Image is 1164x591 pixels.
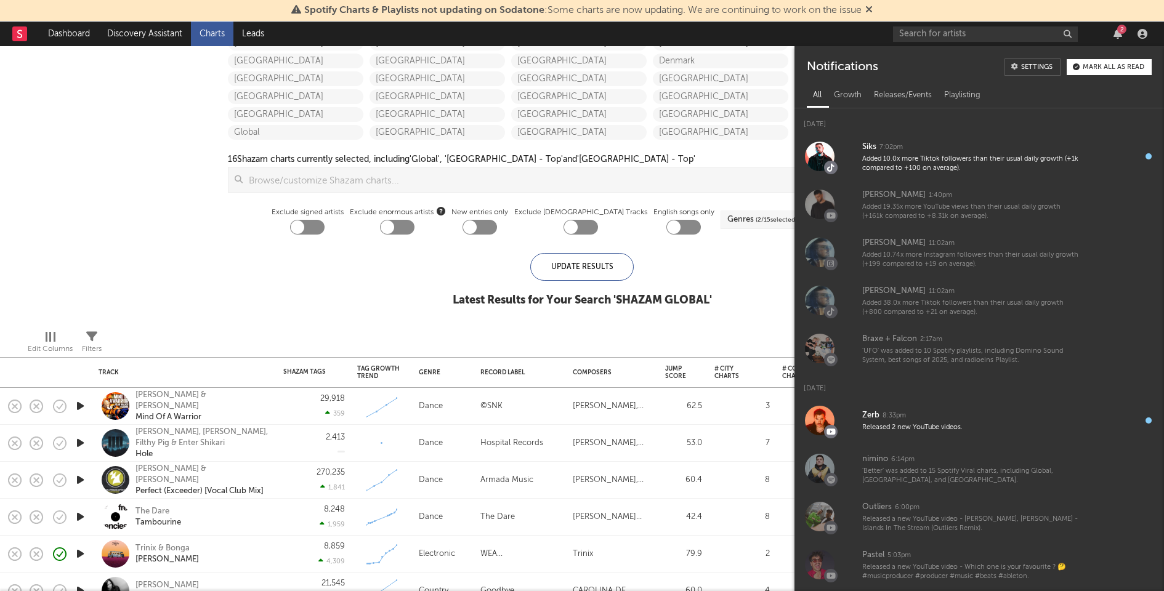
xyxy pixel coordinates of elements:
div: WEA [GEOGRAPHIC_DATA] [480,547,560,561]
div: Jump Score [665,365,686,380]
div: Added 19.35x more YouTube views than their usual daily growth (+161k compared to +8.31k on average). [862,203,1079,222]
a: Denmark [653,54,788,68]
label: English songs only [653,205,714,220]
div: 8 [714,510,770,525]
a: Trinix & Bonga[PERSON_NAME] [135,543,199,565]
div: 5:03pm [887,551,911,560]
div: [PERSON_NAME] & [PERSON_NAME] [135,464,268,486]
div: 2 [782,547,838,561]
div: Dance [419,510,443,525]
div: 60.4 [665,473,702,488]
div: 3 [714,399,770,414]
div: 11:02am [929,287,955,296]
span: Exclude enormous artists [350,205,445,220]
div: 1 [782,436,838,451]
a: [PERSON_NAME] & [PERSON_NAME]Perfect (Exceeder) [Vocal Club Mix] [135,464,268,497]
span: : Some charts are now updating. We are continuing to work on the issue [304,6,862,15]
div: 62.5 [665,399,702,414]
div: Playlisting [938,85,987,106]
div: Composers [573,369,647,376]
div: [PERSON_NAME], [PERSON_NAME], [PERSON_NAME], [PERSON_NAME] [PERSON_NAME] [573,473,653,488]
div: 2,413 [326,433,345,441]
div: 1 [782,473,838,488]
input: Browse/customize Shazam charts... [243,167,936,192]
div: 8,859 [324,542,345,550]
a: Discovery Assistant [99,22,191,46]
div: Filters [82,342,102,356]
div: [PERSON_NAME], [PERSON_NAME], [PERSON_NAME], [PERSON_NAME] [PERSON_NAME] [573,436,653,451]
label: Exclude [DEMOGRAPHIC_DATA] Tracks [514,205,647,220]
div: Latest Results for Your Search ' SHAZAM GLOBAL ' [453,293,712,308]
div: Tambourine [135,517,181,528]
div: Trinix [573,547,593,561]
div: Zerb [862,408,879,423]
div: ©SNK [480,399,503,414]
div: Update Results [530,253,634,281]
a: Charts [191,22,233,46]
div: [PERSON_NAME] & [PERSON_NAME] [135,390,268,412]
div: # Country Charts [782,365,819,380]
div: [PERSON_NAME], [PERSON_NAME], Filthy Pig & Enter Shikari [135,427,268,449]
div: Trinix & Bonga [135,543,199,554]
input: Search for artists [893,26,1078,42]
a: Leads [233,22,273,46]
span: Dismiss [865,6,873,15]
div: 6:14pm [891,455,915,464]
div: [PERSON_NAME] [135,580,199,591]
div: 359 [325,409,345,417]
div: 'UFO' was added to 10 Spotify playlists, including Domino Sound System, best songs of 2025, and r... [862,347,1079,366]
div: Mark all as read [1083,64,1144,71]
button: Mark all as read [1067,59,1152,75]
div: 16 Shazam charts currently selected, including 'Global', '[GEOGRAPHIC_DATA] - Top' and '[GEOGRAPH... [228,152,695,167]
a: Global [228,125,363,140]
div: Track [99,369,265,376]
a: Settings [1004,58,1061,76]
div: 2 [1117,25,1126,34]
div: Edit Columns [28,342,73,356]
div: Dance [419,399,443,414]
a: [GEOGRAPHIC_DATA] [228,107,363,122]
div: Perfect (Exceeder) [Vocal Club Mix] [135,486,268,497]
div: 'Better' was added to 15 Spotify Viral charts, including Global, [GEOGRAPHIC_DATA], and [GEOGRAPH... [862,467,1079,486]
div: Siks [862,140,876,155]
div: Growth [828,85,868,106]
a: Outliers6:00pmReleased a new YouTube video - [PERSON_NAME], [PERSON_NAME] - Islands In The Stream... [794,492,1164,541]
div: 53.0 [665,436,702,451]
a: Zerb8:33pmReleased 2 new YouTube videos. [794,396,1164,444]
a: [PERSON_NAME]11:02amAdded 38.0x more Tiktok followers than their usual daily growth (+800 compare... [794,276,1164,324]
a: [PERSON_NAME], [PERSON_NAME], Filthy Pig & Enter ShikariHole [135,427,268,460]
a: Siks7:02pmAdded 10.0x more Tiktok followers than their usual daily growth (+1k compared to +100 o... [794,132,1164,180]
a: Braxe + Falcon2:17am'UFO' was added to 10 Spotify playlists, including Domino Sound System, best ... [794,324,1164,372]
a: [GEOGRAPHIC_DATA] [511,89,647,104]
div: 8,248 [324,505,345,513]
div: 7:02pm [879,143,903,152]
div: 1 [782,399,838,414]
div: Genres [727,212,797,227]
a: The DareTambourine [135,506,181,528]
a: [GEOGRAPHIC_DATA] [653,89,788,104]
div: Shazam Tags [283,368,326,376]
div: Added 38.0x more Tiktok followers than their usual daily growth (+800 compared to +21 on average). [862,299,1079,318]
div: Settings [1021,64,1053,71]
div: Armada Music [480,473,533,488]
a: Pastel5:03pmReleased a new YouTube video - Which one is your favourite ? 🤔 #musicproducer #produc... [794,541,1164,589]
a: [PERSON_NAME]11:02amAdded 10.74x more Instagram followers than their usual daily growth (+199 com... [794,228,1164,276]
a: [GEOGRAPHIC_DATA] [511,107,647,122]
div: 8:33pm [883,411,906,420]
label: New entries only [451,205,508,220]
div: [PERSON_NAME] [135,554,199,565]
div: 42.4 [665,510,702,525]
div: 1 [782,510,838,525]
div: 79.9 [665,547,702,561]
div: Electronic [419,547,455,561]
div: Dance [419,473,443,488]
a: [GEOGRAPHIC_DATA] [653,125,788,140]
a: [GEOGRAPHIC_DATA] [370,54,505,68]
div: [DATE] [794,372,1164,396]
a: [GEOGRAPHIC_DATA] [511,71,647,86]
a: [PERSON_NAME]1:40pmAdded 19.35x more YouTube views than their usual daily growth (+161k compared ... [794,180,1164,228]
div: 1,841 [320,483,345,491]
div: 2:17am [920,335,942,344]
div: [PERSON_NAME] [862,284,926,299]
div: 1,959 [320,520,345,528]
